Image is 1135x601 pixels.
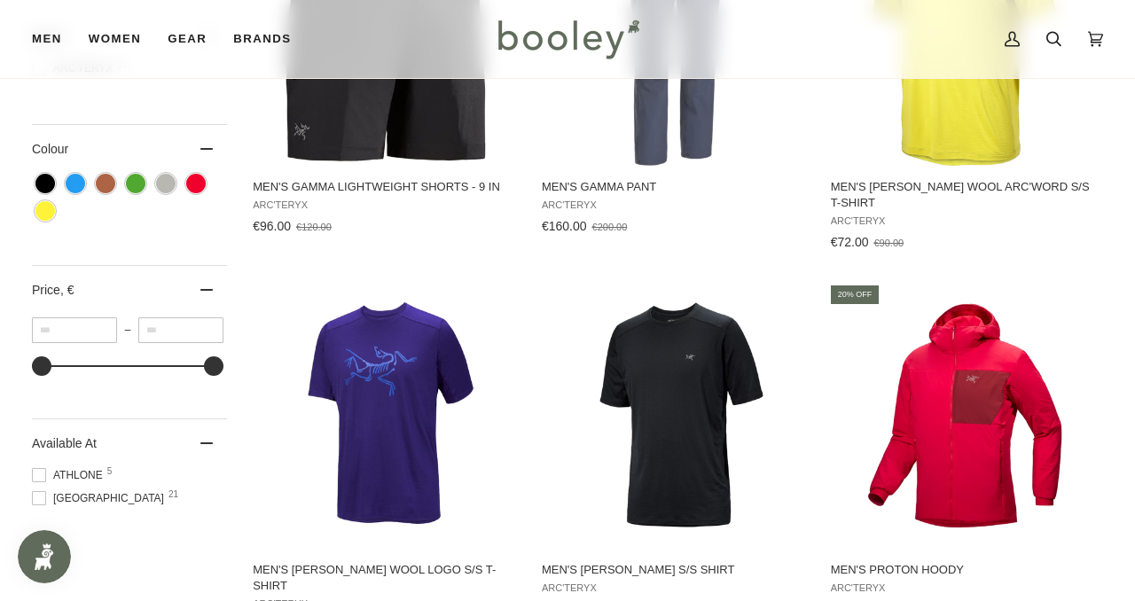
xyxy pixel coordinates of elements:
[35,174,55,193] span: Colour: Black
[831,582,1097,594] span: Arc'teryx
[60,283,74,297] span: , €
[66,174,85,193] span: Colour: Blue
[542,199,808,211] span: Arc'teryx
[117,324,138,336] span: –
[831,283,1097,549] img: Arc'teryx Men's Proton Hoody Heritage - Booley Galway
[253,283,519,549] img: Arc'teryx Men's Ionia Merino Wool Logo S/S T-Shirt Soulsonic / Electra - Booley Galway
[831,215,1097,227] span: Arc'teryx
[156,174,176,193] span: Colour: Grey
[542,179,808,195] span: Men's Gamma Pant
[32,283,74,297] span: Price
[831,179,1097,211] span: Men's [PERSON_NAME] Wool Arc'Word S/S T-Shirt
[253,199,519,211] span: Arc'teryx
[253,562,519,594] span: Men's [PERSON_NAME] Wool Logo S/S T-Shirt
[490,13,646,65] img: Booley
[168,30,207,48] span: Gear
[126,174,145,193] span: Colour: Green
[186,174,206,193] span: Colour: Red
[253,219,291,233] span: €96.00
[32,142,82,156] span: Colour
[18,530,71,583] iframe: Button to open loyalty program pop-up
[138,317,223,343] input: Maximum value
[873,238,904,248] span: €90.00
[831,285,880,304] div: 20% off
[32,317,117,343] input: Minimum value
[32,30,62,48] span: Men
[542,582,808,594] span: Arc'teryx
[253,179,519,195] span: Men's Gamma Lightweight Shorts - 9 in
[542,219,587,233] span: €160.00
[89,30,141,48] span: Women
[32,436,97,450] span: Available At
[233,30,291,48] span: Brands
[542,562,808,578] span: Men's [PERSON_NAME] S/S Shirt
[32,467,108,483] span: Athlone
[96,174,115,193] span: Colour: Brown
[296,222,332,232] span: €120.00
[107,467,113,476] span: 5
[831,235,869,249] span: €72.00
[168,490,178,499] span: 21
[831,562,1097,578] span: Men's Proton Hoody
[35,201,55,221] span: Colour: Yellow
[542,283,808,549] img: Arc'teryx Men's Ionia Merino Wool S/S Shirt Black - Booley Galway
[32,490,169,506] span: [GEOGRAPHIC_DATA]
[592,222,628,232] span: €200.00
